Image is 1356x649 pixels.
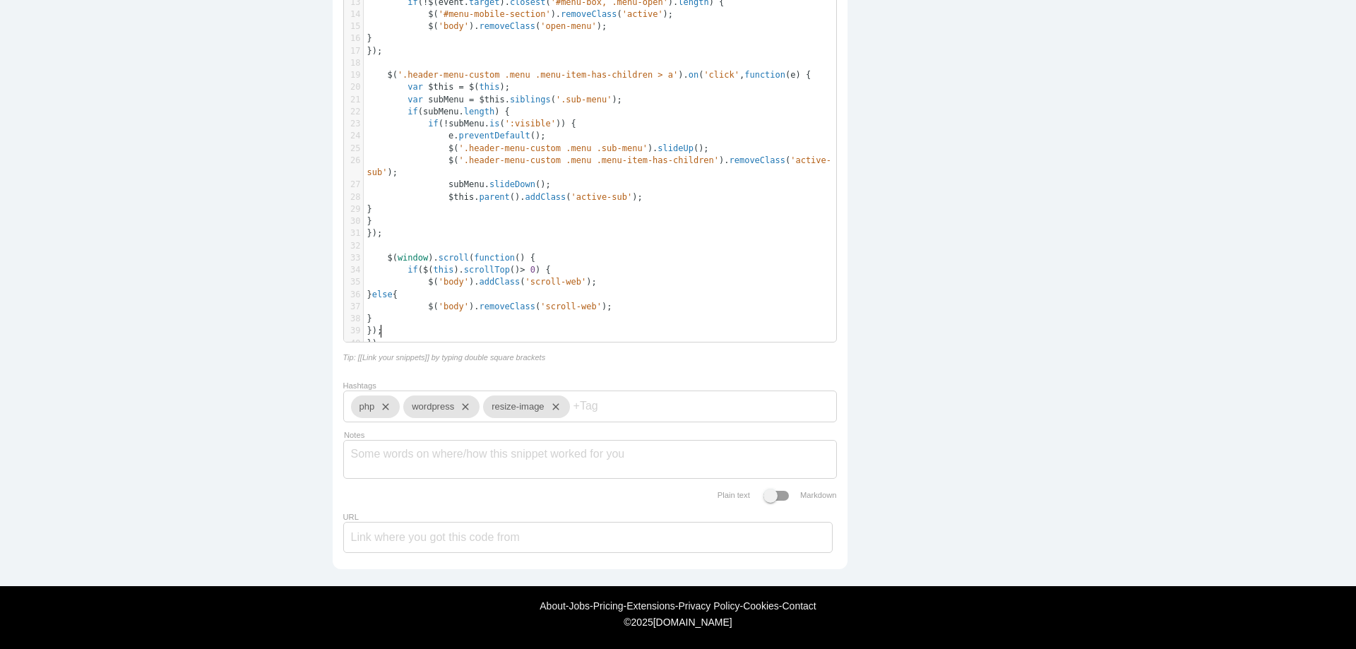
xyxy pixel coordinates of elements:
[351,395,400,418] div: php
[367,33,372,43] span: }
[439,302,469,311] span: 'body'
[344,301,363,313] div: 37
[343,522,833,553] input: Link where you got this code from
[730,155,785,165] span: removeClass
[344,32,363,44] div: 16
[540,600,566,612] a: About
[464,265,510,275] span: scrollTop
[480,82,500,92] span: this
[367,216,372,226] span: }
[344,69,363,81] div: 19
[7,600,1349,612] div: - - - - - -
[530,265,535,275] span: 0
[398,70,678,80] span: '.header-menu-custom .menu .menu-item-has-children > a'
[428,119,438,129] span: if
[479,192,509,202] span: parent
[344,118,363,130] div: 23
[448,192,474,202] span: $this
[387,70,392,80] span: $
[439,21,469,31] span: 'body'
[439,9,551,19] span: '#menu-mobile-section'
[480,95,505,105] span: $this
[344,81,363,93] div: 20
[428,82,453,92] span: $this
[423,265,428,275] span: $
[439,277,469,287] span: 'body'
[344,191,363,203] div: 28
[344,325,363,337] div: 39
[344,203,363,215] div: 29
[372,290,393,299] span: else
[344,289,363,301] div: 36
[428,9,433,19] span: $
[344,276,363,288] div: 35
[489,119,499,129] span: is
[344,252,363,264] div: 33
[343,381,376,390] label: Hashtags
[464,107,494,117] span: length
[480,302,535,311] span: removeClass
[569,600,590,612] a: Jobs
[459,143,648,153] span: '.header-menu-custom .menu .sub-menu'
[433,265,453,275] span: this
[474,253,515,263] span: function
[448,179,484,189] span: subMenu
[448,143,453,153] span: $
[678,600,739,612] a: Privacy Policy
[367,46,383,56] span: });
[744,70,785,80] span: function
[343,513,359,521] label: URL
[525,277,587,287] span: 'scroll-web'
[344,8,363,20] div: 14
[571,192,633,202] span: 'active-sub'
[344,45,363,57] div: 17
[408,265,417,275] span: if
[540,302,602,311] span: 'scroll-web'
[790,70,795,80] span: e
[408,95,423,105] span: var
[367,192,643,202] span: . (). ( );
[367,143,709,153] span: ( ). ();
[367,21,607,31] span: ( ). ( );
[367,277,597,287] span: ( ). ( );
[398,253,428,263] span: window
[367,82,510,92] span: ( );
[408,82,423,92] span: var
[343,353,546,362] i: Tip: [[Link your snippets]] by typing double square brackets
[344,215,363,227] div: 30
[480,277,521,287] span: addClass
[525,192,566,202] span: addClass
[718,491,837,499] label: Plain text Markdown
[344,431,364,440] label: Notes
[743,600,779,612] a: Cookies
[344,338,363,350] div: 40
[423,107,459,117] span: subMenu
[428,277,433,287] span: $
[367,314,372,323] span: }
[505,119,556,129] span: ':visible'
[631,617,653,628] span: 2025
[367,204,372,214] span: }
[344,106,363,118] div: 22
[367,107,510,117] span: ( . ) {
[367,253,536,263] span: ( ). ( () {
[428,95,464,105] span: subMenu
[408,107,417,117] span: if
[459,131,530,141] span: preventDefault
[344,264,363,276] div: 34
[344,313,363,325] div: 38
[344,57,363,69] div: 18
[439,253,469,263] span: scroll
[448,131,453,141] span: e
[658,143,694,153] span: slideUp
[469,95,474,105] span: =
[561,9,617,19] span: removeClass
[626,600,674,612] a: Extensions
[344,155,363,167] div: 26
[367,265,551,275] span: ( ( ). () ) {
[344,240,363,252] div: 32
[489,179,535,189] span: slideDown
[510,95,551,105] span: siblings
[545,395,561,418] i: close
[367,338,383,348] span: });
